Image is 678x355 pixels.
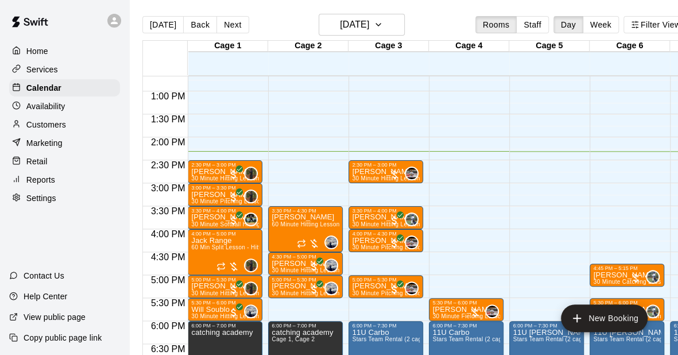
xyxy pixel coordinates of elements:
[191,244,292,250] span: 60 Min Split Lesson - Hitting/Pitching
[405,236,419,249] div: Greg Duncan
[249,258,258,272] span: Mike Thatcher
[26,64,58,75] p: Services
[272,254,339,260] div: 4:30 PM – 5:00 PM
[228,192,239,203] span: All customers have paid
[191,175,259,182] span: 30 Minute Hitting Lesson
[148,91,188,101] span: 1:00 PM
[516,16,549,33] button: Staff
[244,167,258,180] div: Mike Thatcher
[389,215,400,226] span: All customers have paid
[409,167,419,180] span: Greg Duncan
[561,304,648,332] button: add
[352,162,420,168] div: 2:30 PM – 3:00 PM
[188,160,262,183] div: 2:30 PM – 3:00 PM: Declan Langan
[191,300,259,306] div: 5:30 PM – 6:00 PM
[244,213,258,226] div: Kendall Bentley
[26,156,48,167] p: Retail
[348,41,429,52] div: Cage 3
[650,270,660,284] span: Ryan Maylie
[352,244,424,250] span: 30 Minute Pitching Lesson
[432,323,500,329] div: 6:00 PM – 7:30 PM
[272,221,339,227] span: 60 Minute Hitting Lesson
[409,236,419,249] span: Greg Duncan
[429,41,509,52] div: Cage 4
[26,192,56,204] p: Settings
[26,174,55,186] p: Reports
[244,190,258,203] div: Mike Thatcher
[9,43,120,60] a: Home
[9,134,120,152] a: Marketing
[647,306,658,317] img: Ryan Maylie
[228,307,239,318] span: All customers have paid
[249,213,258,226] span: Kendall Bentley
[191,231,259,237] div: 4:00 PM – 5:00 PM
[245,168,257,179] img: Mike Thatcher
[26,137,63,149] p: Marketing
[593,279,668,285] span: 30 Minute Catching Lesson
[406,283,417,294] img: Greg Duncan
[348,160,423,183] div: 2:30 PM – 3:00 PM: 30 Minute Hitting Lesson
[329,258,338,272] span: Wells Jones
[142,16,184,33] button: [DATE]
[244,281,258,295] div: Mike Thatcher
[148,183,188,193] span: 3:00 PM
[513,336,591,342] span: Stars Team Rental (2 cages)
[409,213,419,226] span: Ryan Maylie
[352,231,420,237] div: 4:00 PM – 4:30 PM
[329,281,338,295] span: Wells Jones
[308,261,320,272] span: All customers have paid
[268,252,343,275] div: 4:30 PM – 5:00 PM: Liam Cunningham
[272,208,339,214] div: 3:30 PM – 4:30 PM
[389,284,400,295] span: All customers have paid
[148,206,188,216] span: 3:30 PM
[553,16,583,33] button: Day
[308,284,320,295] span: All customers have paid
[490,304,499,318] span: Greg Duncan
[485,304,499,318] div: Greg Duncan
[593,336,671,342] span: Stars Team Rental (2 cages)
[326,260,337,271] img: Wells Jones
[268,275,343,298] div: 5:00 PM – 5:30 PM: Zachary Rotenberry
[352,208,420,214] div: 3:30 PM – 4:00 PM
[272,277,339,283] div: 5:00 PM – 5:30 PM
[9,98,120,115] a: Availability
[268,41,348,52] div: Cage 2
[405,213,419,226] div: Ryan Maylie
[228,169,239,180] span: All customers have paid
[389,238,400,249] span: All customers have paid
[486,306,498,317] img: Greg Duncan
[9,79,120,97] div: Calendar
[188,183,262,206] div: 3:00 PM – 3:30 PM: Wyatt Caddy
[148,137,188,147] span: 2:00 PM
[593,300,661,306] div: 5:30 PM – 6:00 PM
[9,116,120,133] div: Customers
[432,336,510,342] span: Stars Team Rental (2 cages)
[9,61,120,78] a: Services
[432,300,500,306] div: 5:30 PM – 6:00 PM
[352,221,420,227] span: 30 Minute Hitting Lesson
[26,101,65,112] p: Availability
[646,304,660,318] div: Ryan Maylie
[191,277,259,283] div: 5:00 PM – 5:30 PM
[249,281,258,295] span: Mike Thatcher
[475,16,517,33] button: Rooms
[216,262,226,271] span: Recurring event
[647,271,658,283] img: Ryan Maylie
[191,313,259,319] span: 30 Minute Hitting Lesson
[228,284,239,295] span: All customers have paid
[272,336,315,342] span: Cage 1, Cage 2
[148,344,188,354] span: 6:30 PM
[9,171,120,188] a: Reports
[24,311,86,323] p: View public page
[352,323,420,329] div: 6:00 PM – 7:30 PM
[24,291,67,302] p: Help Center
[352,175,420,182] span: 30 Minute Hitting Lesson
[406,214,417,225] img: Ryan Maylie
[348,206,423,229] div: 3:30 PM – 4:00 PM: Wyatt Caddy
[513,323,580,329] div: 6:00 PM – 7:30 PM
[148,229,188,239] span: 4:00 PM
[191,290,259,296] span: 30 Minute Hitting Lesson
[191,162,259,168] div: 2:30 PM – 3:00 PM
